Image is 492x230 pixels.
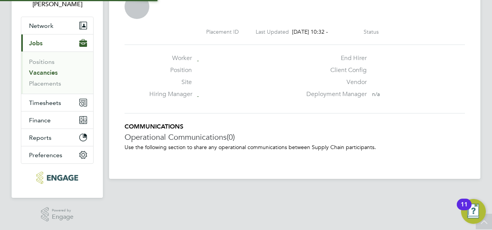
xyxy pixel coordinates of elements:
[149,66,192,74] label: Position
[21,34,93,51] button: Jobs
[21,129,93,146] button: Reports
[52,207,73,214] span: Powered by
[21,112,93,129] button: Finance
[364,28,379,35] label: Status
[256,28,289,35] label: Last Updated
[29,134,51,141] span: Reports
[149,54,192,62] label: Worker
[29,58,55,65] a: Positions
[36,172,78,184] img: educationmattersgroup-logo-retina.png
[292,28,328,35] span: [DATE] 10:32 -
[125,132,465,142] h3: Operational Communications
[461,199,486,224] button: Open Resource Center, 11 new notifications
[206,28,239,35] label: Placement ID
[461,204,468,215] div: 11
[21,172,94,184] a: Go to home page
[29,117,51,124] span: Finance
[21,146,93,163] button: Preferences
[52,214,73,220] span: Engage
[149,78,192,86] label: Site
[302,54,367,62] label: End Hirer
[302,90,367,98] label: Deployment Manager
[227,132,235,142] span: (0)
[29,69,58,76] a: Vacancies
[29,39,43,47] span: Jobs
[149,90,192,98] label: Hiring Manager
[372,91,380,98] span: n/a
[29,151,62,159] span: Preferences
[125,144,465,151] p: Use the following section to share any operational communications between Supply Chain participants.
[21,51,93,94] div: Jobs
[29,80,61,87] a: Placements
[29,99,61,106] span: Timesheets
[302,66,367,74] label: Client Config
[21,94,93,111] button: Timesheets
[302,78,367,86] label: Vendor
[21,17,93,34] button: Network
[125,123,465,131] h5: COMMUNICATIONS
[41,207,74,222] a: Powered byEngage
[29,22,53,29] span: Network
